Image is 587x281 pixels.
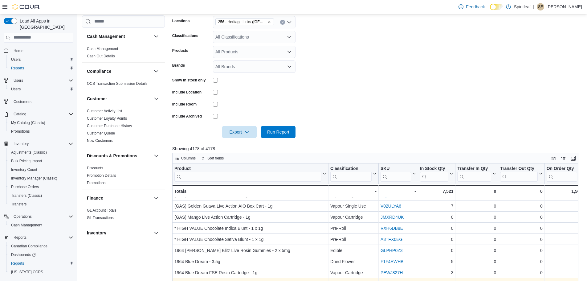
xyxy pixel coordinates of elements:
[222,126,257,138] button: Export
[9,221,45,229] a: Cash Management
[9,260,26,267] a: Reports
[87,109,122,114] span: Customer Activity List
[11,261,24,266] span: Reports
[11,202,26,207] span: Transfers
[420,188,454,195] div: 7,521
[174,258,326,265] div: 1964 Blue Dream - 3.5g
[287,35,292,39] button: Open list of options
[11,77,26,84] button: Users
[12,4,40,10] img: Cova
[174,202,326,210] div: (GAS) Golden Guava Live Action AIO Box Cart - 1g
[9,268,46,276] a: [US_STATE] CCRS
[330,258,377,265] div: Dried Flower
[456,1,487,13] a: Feedback
[9,221,73,229] span: Cash Management
[82,164,165,189] div: Discounts & Promotions
[174,166,321,181] div: Product
[9,192,44,199] a: Transfers (Classic)
[174,213,326,221] div: (GAS) Mango Live Action Cartridge - 1g
[6,127,76,136] button: Promotions
[330,191,377,199] div: Vapour Single Use
[1,139,76,148] button: Inventory
[457,225,496,232] div: 0
[537,3,544,10] div: Sara F
[538,3,543,10] span: SF
[381,192,404,197] a: UQ03GHAU
[6,148,76,157] button: Adjustments (Classic)
[87,33,125,39] h3: Cash Management
[87,124,132,128] a: Customer Purchase History
[87,96,151,102] button: Customer
[457,236,496,243] div: 0
[9,183,73,191] span: Purchase Orders
[11,140,73,147] span: Inventory
[11,270,43,275] span: [US_STATE] CCRS
[466,4,485,10] span: Feedback
[500,188,542,195] div: 0
[9,192,73,199] span: Transfers (Classic)
[6,183,76,191] button: Purchase Orders
[11,47,26,55] a: Home
[287,64,292,69] button: Open list of options
[6,85,76,93] button: Users
[87,153,151,159] button: Discounts & Promotions
[547,166,582,181] button: On Order Qty
[547,191,582,199] div: 0
[181,156,196,161] span: Columns
[6,259,76,268] button: Reports
[174,247,326,254] div: 1964 [PERSON_NAME] Blitz Live Rosin Gummies - 2 x 5mg
[87,47,118,51] a: Cash Management
[9,149,73,156] span: Adjustments (Classic)
[87,131,115,135] a: Customer Queue
[153,95,160,102] button: Customer
[87,208,116,213] a: GL Account Totals
[1,46,76,55] button: Home
[87,116,127,121] a: Customer Loyalty Points
[280,20,285,25] button: Clear input
[267,129,289,135] span: Run Report
[11,98,34,105] a: Customers
[11,184,39,189] span: Purchase Orders
[11,234,29,241] button: Reports
[500,269,542,276] div: 0
[87,181,106,185] a: Promotions
[9,200,29,208] a: Transfers
[11,110,29,118] button: Catalog
[9,242,73,250] span: Canadian Compliance
[330,166,372,171] div: Classification
[172,63,185,68] label: Brands
[420,191,454,199] div: 0
[14,112,26,117] span: Catalog
[87,81,148,86] span: OCS Transaction Submission Details
[6,221,76,229] button: Cash Management
[420,202,454,210] div: 7
[500,191,542,199] div: 0
[11,47,73,55] span: Home
[500,225,542,232] div: 0
[547,188,582,195] div: 1,560
[9,251,38,258] a: Dashboards
[457,188,496,195] div: 0
[172,102,197,107] label: Include Room
[87,131,115,136] span: Customer Queue
[6,268,76,276] button: [US_STATE] CCRS
[6,250,76,259] a: Dashboards
[9,166,73,173] span: Inventory Count
[381,166,411,181] div: SKU URL
[261,126,296,138] button: Run Report
[547,247,582,254] div: 0
[11,234,73,241] span: Reports
[87,216,114,220] a: GL Transactions
[87,138,113,143] a: New Customers
[87,54,115,58] a: Cash Out Details
[381,215,404,220] a: JMXRD4UK
[11,193,42,198] span: Transfers (Classic)
[14,214,32,219] span: Operations
[9,119,73,126] span: My Catalog (Classic)
[174,225,326,232] div: * HIGH VALUE Chocolate Indica Blunt - 1 x 1g
[215,19,274,25] span: 256 - Heritage Links (Edmonton)
[9,64,73,72] span: Reports
[490,4,503,10] input: Dark Mode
